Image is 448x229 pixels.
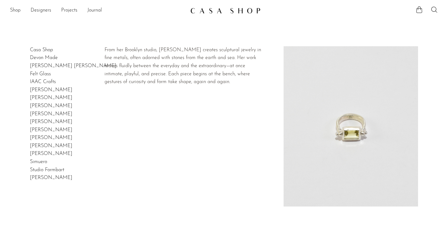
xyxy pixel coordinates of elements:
[87,7,102,15] a: Journal
[30,167,64,172] a: Studio Formbart
[30,151,72,156] a: [PERSON_NAME]
[30,103,72,108] a: [PERSON_NAME]
[30,63,116,68] a: [PERSON_NAME] [PERSON_NAME]
[31,7,51,15] a: Designers
[10,7,21,15] a: Shop
[30,79,56,84] a: IAAC Crafts
[10,5,185,16] nav: Desktop navigation
[30,112,72,117] a: [PERSON_NAME]
[30,55,58,60] a: Devon Made
[30,135,72,140] a: [PERSON_NAME]
[30,87,72,92] a: [PERSON_NAME]
[105,46,261,86] div: From her Brooklyn studio, [PERSON_NAME] creates sculptural jewelry in fine metals, often adorned ...
[30,47,53,52] a: Casa Shop
[61,7,77,15] a: Projects
[30,143,72,148] a: [PERSON_NAME]
[30,119,72,124] a: [PERSON_NAME]
[30,95,72,100] a: [PERSON_NAME]
[284,46,418,207] img: Lizzie Ames
[30,159,47,164] a: Simuero
[30,175,72,180] a: [PERSON_NAME]
[10,5,185,16] ul: NEW HEADER MENU
[30,127,72,132] a: [PERSON_NAME]
[30,72,51,77] a: Felt Glass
